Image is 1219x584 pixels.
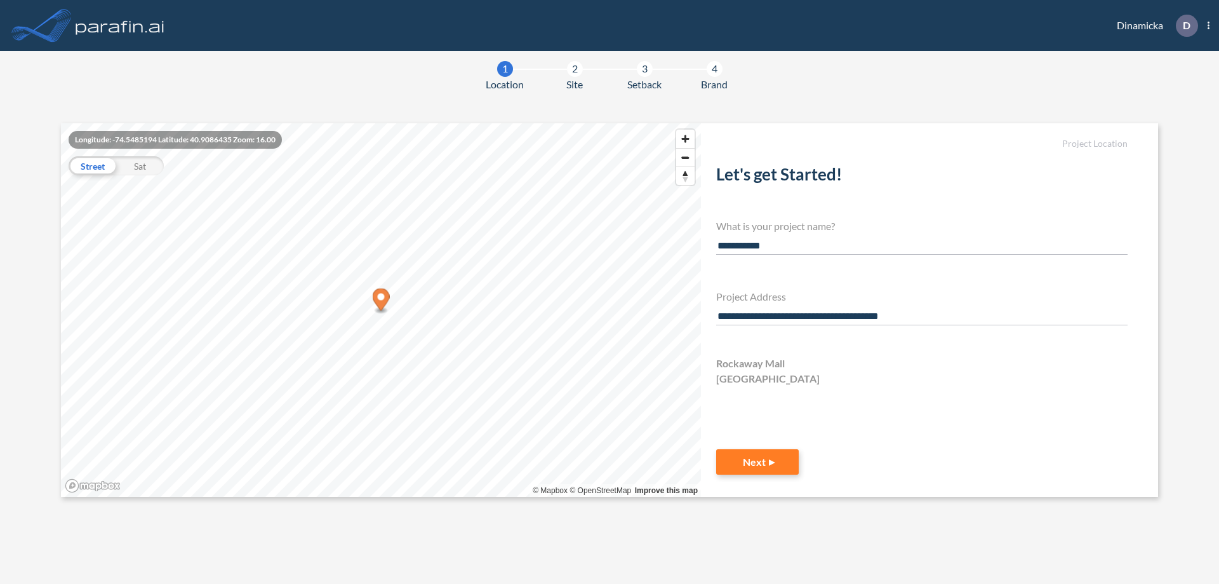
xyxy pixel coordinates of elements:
div: 1 [497,61,513,77]
span: Reset bearing to north [676,167,695,185]
span: Rockaway Mall [716,356,785,371]
a: Mapbox homepage [65,479,121,493]
a: Mapbox [533,486,568,495]
span: Site [566,77,583,92]
span: Location [486,77,524,92]
div: Dinamicka [1098,15,1209,37]
h4: Project Address [716,290,1128,302]
button: Next [716,449,799,475]
div: 2 [567,61,583,77]
a: OpenStreetMap [570,486,631,495]
h5: Project Location [716,139,1128,149]
span: Zoom out [676,149,695,166]
img: logo [73,13,167,38]
span: [GEOGRAPHIC_DATA] [716,371,820,386]
p: D [1183,20,1190,31]
div: Longitude: -74.5485194 Latitude: 40.9086435 Zoom: 16.00 [69,131,282,149]
button: Zoom out [676,148,695,166]
span: Setback [627,77,662,92]
a: Improve this map [635,486,698,495]
div: Street [69,156,116,175]
div: 4 [707,61,723,77]
div: Sat [116,156,164,175]
button: Zoom in [676,130,695,148]
h2: Let's get Started! [716,165,1128,189]
span: Brand [701,77,728,92]
div: 3 [637,61,653,77]
button: Reset bearing to north [676,166,695,185]
canvas: Map [61,123,701,497]
h4: What is your project name? [716,220,1128,232]
div: Map marker [373,289,390,315]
